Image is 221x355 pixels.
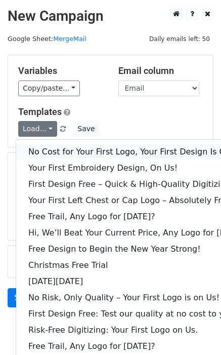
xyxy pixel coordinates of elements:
[18,81,80,96] a: Copy/paste...
[8,8,213,25] h2: New Campaign
[118,65,203,76] h5: Email column
[8,288,41,307] a: Send
[146,33,213,45] span: Daily emails left: 50
[170,306,221,355] iframe: Chat Widget
[18,121,57,137] a: Load...
[146,35,213,43] a: Daily emails left: 50
[73,121,99,137] button: Save
[53,35,86,43] a: MergeMail
[8,35,86,43] small: Google Sheet:
[18,106,62,117] a: Templates
[18,65,103,76] h5: Variables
